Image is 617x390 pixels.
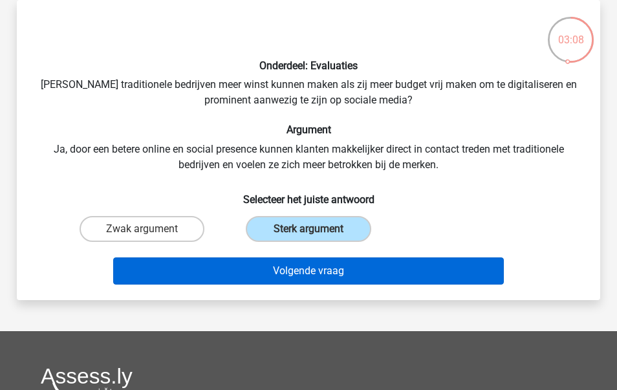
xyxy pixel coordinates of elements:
[22,10,595,290] div: [PERSON_NAME] traditionele bedrijven meer winst kunnen maken als zij meer budget vrij maken om te...
[38,183,579,206] h6: Selecteer het juiste antwoord
[38,60,579,72] h6: Onderdeel: Evaluaties
[246,216,371,242] label: Sterk argument
[547,16,595,48] div: 03:08
[80,216,204,242] label: Zwak argument
[113,257,504,285] button: Volgende vraag
[38,124,579,136] h6: Argument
